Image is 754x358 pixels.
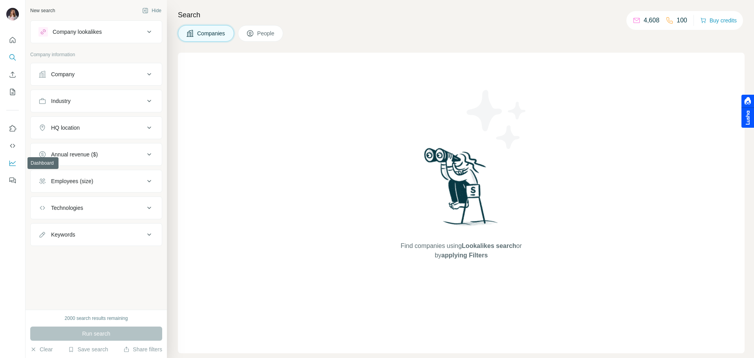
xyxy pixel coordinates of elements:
div: HQ location [51,124,80,132]
button: Company [31,65,162,84]
div: 2000 search results remaining [65,315,128,322]
button: Enrich CSV [6,68,19,82]
div: Technologies [51,204,83,212]
p: 100 [677,16,687,25]
img: Surfe Illustration - Woman searching with binoculars [421,146,502,233]
div: Employees (size) [51,177,93,185]
button: My lists [6,85,19,99]
p: 4,608 [644,16,659,25]
div: Company lookalikes [53,28,102,36]
button: Buy credits [700,15,737,26]
span: Companies [197,29,226,37]
button: Dashboard [6,156,19,170]
button: Save search [68,345,108,353]
div: Industry [51,97,71,105]
button: HQ location [31,118,162,137]
button: Technologies [31,198,162,217]
span: Find companies using or by [398,241,524,260]
button: Company lookalikes [31,22,162,41]
button: Clear [30,345,53,353]
button: Keywords [31,225,162,244]
button: Quick start [6,33,19,47]
button: Hide [137,5,167,17]
button: Use Surfe API [6,139,19,153]
button: Share filters [123,345,162,353]
div: Company [51,70,75,78]
img: Avatar [6,8,19,20]
p: Company information [30,51,162,58]
span: People [257,29,275,37]
div: Keywords [51,231,75,239]
button: Annual revenue ($) [31,145,162,164]
button: Use Surfe on LinkedIn [6,121,19,136]
span: Lookalikes search [462,242,516,249]
button: Feedback [6,173,19,187]
div: New search [30,7,55,14]
button: Employees (size) [31,172,162,191]
div: Annual revenue ($) [51,151,98,158]
button: Industry [31,92,162,110]
h4: Search [178,9,745,20]
button: Search [6,50,19,64]
span: applying Filters [441,252,488,259]
img: Surfe Illustration - Stars [461,84,532,155]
